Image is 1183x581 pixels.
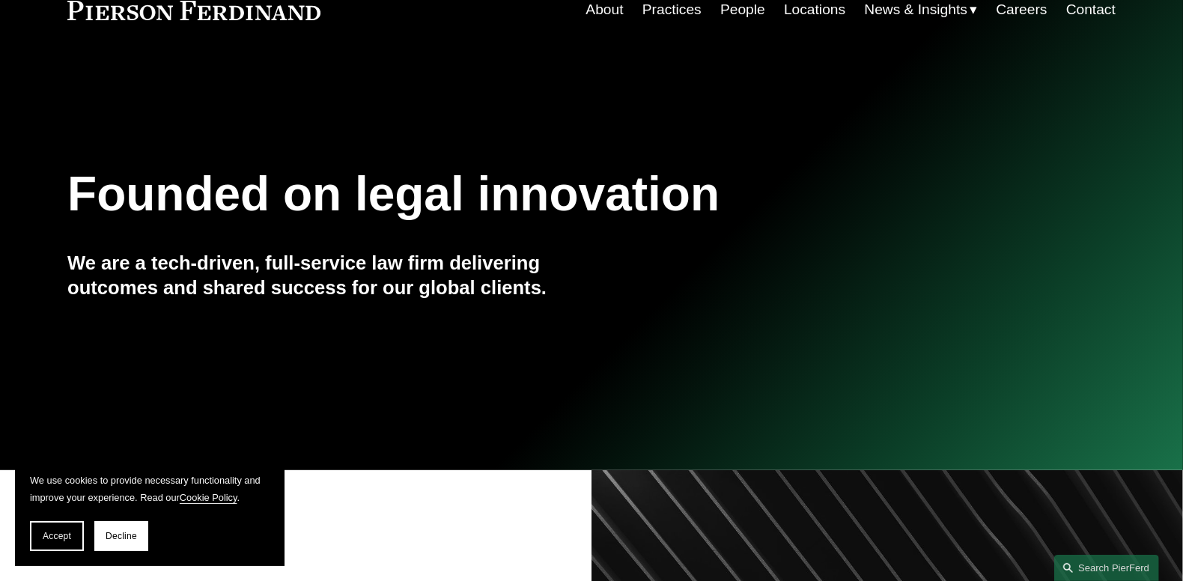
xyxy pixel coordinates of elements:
button: Accept [30,521,84,551]
button: Decline [94,521,148,551]
section: Cookie banner [15,457,285,566]
h1: Founded on legal innovation [67,167,941,222]
a: Cookie Policy [180,492,237,503]
span: Accept [43,531,71,541]
span: Decline [106,531,137,541]
p: We use cookies to provide necessary functionality and improve your experience. Read our . [30,472,270,506]
a: Search this site [1054,555,1159,581]
h4: We are a tech-driven, full-service law firm delivering outcomes and shared success for our global... [67,251,591,299]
